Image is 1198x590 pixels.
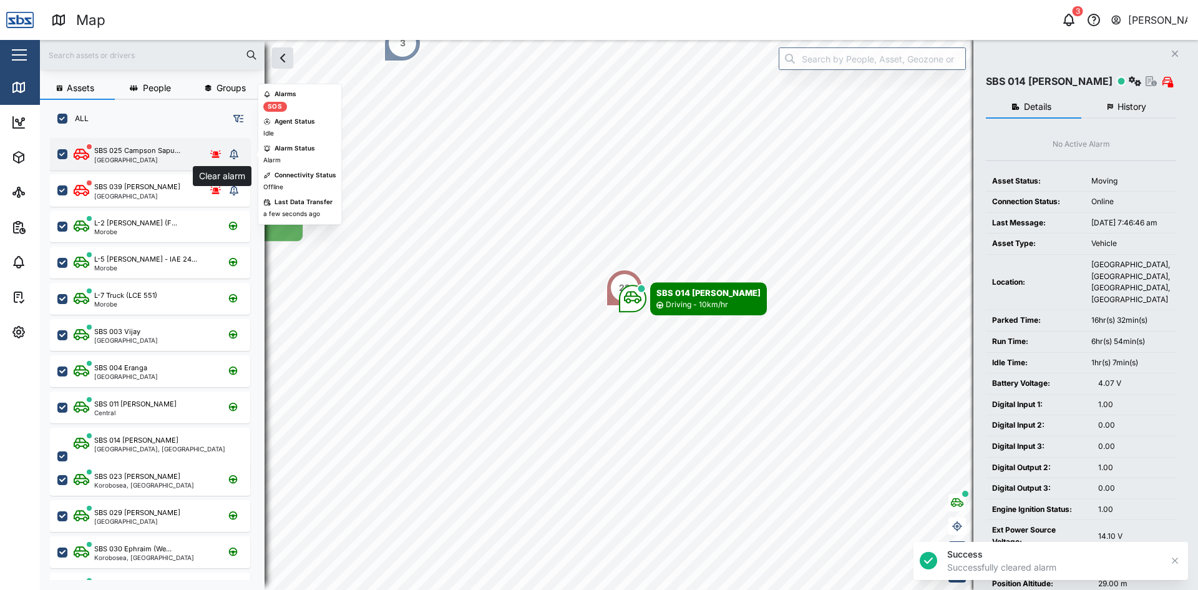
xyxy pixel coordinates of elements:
[76,9,105,31] div: Map
[779,47,966,70] input: Search by People, Asset, Geozone or Place
[94,290,157,301] div: L-7 Truck (LCE 551)
[32,220,75,234] div: Reports
[94,254,197,265] div: L-5 [PERSON_NAME] - IAE 24...
[1118,102,1146,111] span: History
[992,462,1086,474] div: Digital Output 2:
[32,81,61,94] div: Map
[94,363,147,373] div: SBS 004 Eranga
[1098,531,1170,543] div: 14.10 V
[992,175,1079,187] div: Asset Status:
[992,504,1086,516] div: Engine Ignition Status:
[1073,6,1083,16] div: 3
[1091,336,1170,348] div: 6hr(s) 54min(s)
[94,399,177,410] div: SBS 011 [PERSON_NAME]
[275,117,315,127] div: Agent Status
[94,435,178,446] div: SBS 014 [PERSON_NAME]
[94,518,180,524] div: [GEOGRAPHIC_DATA]
[94,482,194,488] div: Korobosea, [GEOGRAPHIC_DATA]
[1098,504,1170,516] div: 1.00
[94,337,158,343] div: [GEOGRAPHIC_DATA]
[143,84,171,92] span: People
[992,217,1079,229] div: Last Message:
[1091,238,1170,250] div: Vehicle
[1091,259,1170,305] div: [GEOGRAPHIC_DATA], [GEOGRAPHIC_DATA], [GEOGRAPHIC_DATA], [GEOGRAPHIC_DATA]
[947,548,1162,561] div: Success
[94,145,180,156] div: SBS 025 Campson Sapu...
[40,40,1198,590] canvas: Map
[1098,441,1170,453] div: 0.00
[32,255,71,269] div: Alarms
[67,114,89,124] label: ALL
[1091,357,1170,369] div: 1hr(s) 7min(s)
[94,157,180,163] div: [GEOGRAPHIC_DATA]
[94,193,180,199] div: [GEOGRAPHIC_DATA]
[263,209,320,219] div: a few seconds ago
[606,269,643,307] div: Map marker
[32,116,89,129] div: Dashboard
[992,578,1086,590] div: Position Altitude:
[666,299,728,311] div: Driving - 10km/hr
[94,410,177,416] div: Central
[619,282,767,315] div: Map marker
[32,150,71,164] div: Assets
[32,290,67,304] div: Tasks
[992,483,1086,494] div: Digital Output 3:
[67,84,94,92] span: Assets
[986,74,1113,89] div: SBS 014 [PERSON_NAME]
[94,182,180,192] div: SBS 039 [PERSON_NAME]
[400,36,406,50] div: 3
[992,315,1079,327] div: Parked Time:
[263,155,281,165] div: Alarm
[992,336,1079,348] div: Run Time:
[94,301,157,307] div: Morobe
[384,24,421,62] div: Map marker
[94,218,177,229] div: L-2 [PERSON_NAME] (F...
[275,197,333,207] div: Last Data Transfer
[1110,11,1188,29] button: [PERSON_NAME]
[47,46,257,64] input: Search assets or drivers
[94,508,180,518] div: SBS 029 [PERSON_NAME]
[1098,420,1170,431] div: 0.00
[1091,196,1170,208] div: Online
[268,102,282,112] div: SOS
[656,287,761,299] div: SBS 014 [PERSON_NAME]
[263,129,274,139] div: Idle
[1098,483,1170,494] div: 0.00
[275,144,315,154] div: Alarm Status
[1024,102,1051,111] span: Details
[94,471,180,482] div: SBS 023 [PERSON_NAME]
[94,446,225,452] div: [GEOGRAPHIC_DATA], [GEOGRAPHIC_DATA]
[992,441,1086,453] div: Digital Input 3:
[1091,217,1170,229] div: [DATE] 7:46:46 am
[94,554,194,561] div: Korobosea, [GEOGRAPHIC_DATA]
[1098,378,1170,390] div: 4.07 V
[992,238,1079,250] div: Asset Type:
[94,373,158,380] div: [GEOGRAPHIC_DATA]
[1098,462,1170,474] div: 1.00
[94,327,140,337] div: SBS 003 Vijay
[32,185,62,199] div: Sites
[94,229,177,235] div: Morobe
[992,399,1086,411] div: Digital Input 1:
[94,265,197,271] div: Morobe
[619,281,630,295] div: 22
[275,89,296,99] div: Alarms
[32,325,77,339] div: Settings
[992,277,1079,288] div: Location:
[50,134,264,580] div: grid
[94,544,172,554] div: SBS 030 Ephraim (We...
[1091,315,1170,327] div: 16hr(s) 32min(s)
[992,378,1086,390] div: Battery Voltage:
[992,420,1086,431] div: Digital Input 2:
[992,357,1079,369] div: Idle Time:
[947,561,1162,574] div: Successfully cleared alarm
[992,196,1079,208] div: Connection Status:
[217,84,246,92] span: Groups
[6,6,34,34] img: Main Logo
[1098,399,1170,411] div: 1.00
[992,524,1086,548] div: Ext Power Source Voltage:
[1053,139,1110,150] div: No Active Alarm
[1098,578,1170,590] div: 29.00 m
[275,170,336,180] div: Connectivity Status
[1128,12,1188,28] div: [PERSON_NAME]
